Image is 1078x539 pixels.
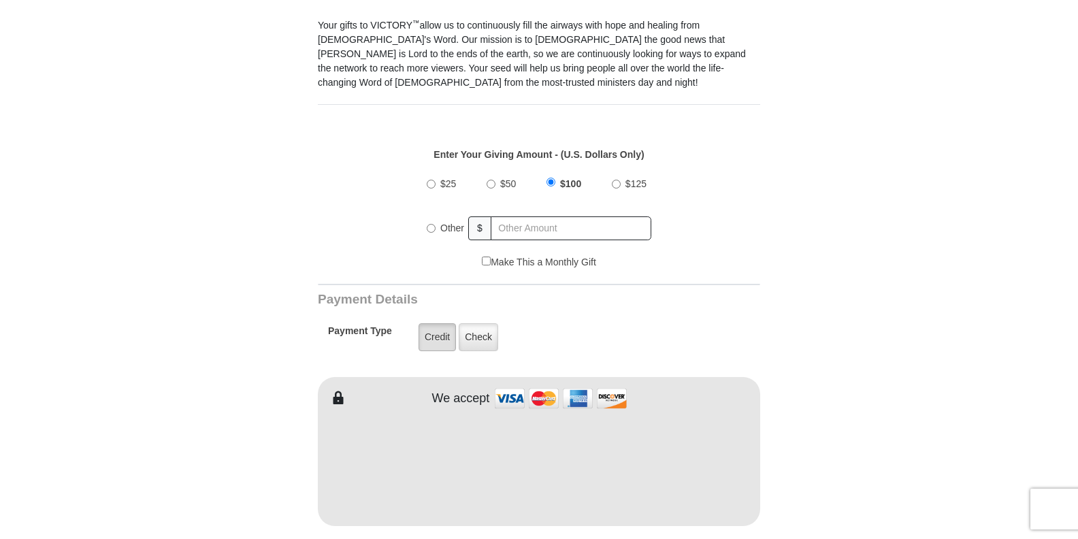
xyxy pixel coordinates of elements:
label: Check [459,323,498,351]
img: credit cards accepted [493,384,629,413]
span: $ [468,216,491,240]
span: $100 [560,178,581,189]
strong: Enter Your Giving Amount - (U.S. Dollars Only) [434,149,644,160]
input: Make This a Monthly Gift [482,257,491,265]
span: $50 [500,178,516,189]
h3: Payment Details [318,292,665,308]
label: Make This a Monthly Gift [482,255,596,269]
h5: Payment Type [328,325,392,344]
span: Other [440,223,464,233]
span: $125 [625,178,647,189]
p: Your gifts to VICTORY allow us to continuously fill the airways with hope and healing from [DEMOG... [318,18,760,90]
h4: We accept [432,391,490,406]
input: Other Amount [491,216,651,240]
sup: ™ [412,18,420,27]
span: $25 [440,178,456,189]
label: Credit [419,323,456,351]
